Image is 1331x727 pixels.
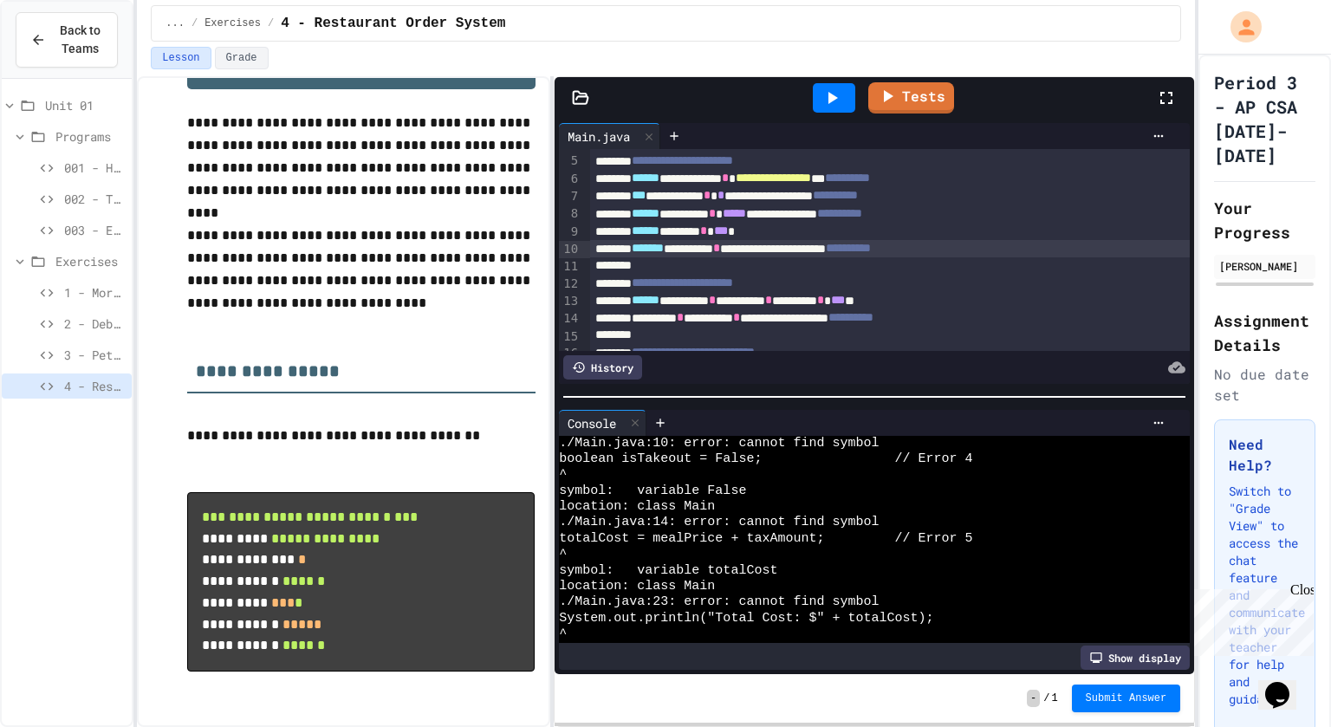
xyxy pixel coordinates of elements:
h2: Assignment Details [1214,308,1315,357]
span: 003 - Escape Sequences [64,221,125,239]
iframe: chat widget [1187,582,1314,656]
div: 13 [559,293,581,310]
span: Exercises [205,16,261,30]
span: ^ [559,547,567,562]
p: Switch to "Grade View" to access the chat feature and communicate with your teacher for help and ... [1229,483,1301,708]
div: [PERSON_NAME] [1219,258,1310,274]
span: / [268,16,274,30]
span: 4 - Restaurant Order System [64,377,125,395]
div: Console [559,410,646,436]
span: location: class Main [559,579,715,594]
div: Chat with us now!Close [7,7,120,110]
span: 001 - HelloWorld [64,159,125,177]
button: Submit Answer [1072,685,1181,712]
span: Back to Teams [56,22,103,58]
div: 6 [559,171,581,188]
div: 8 [559,205,581,223]
h3: Need Help? [1229,434,1301,476]
span: location: class Main [559,499,715,515]
span: ^ [559,467,567,483]
div: Main.java [559,123,660,149]
span: symbol: variable False [559,484,746,499]
div: 12 [559,276,581,293]
div: Console [559,414,625,432]
span: 1 [1051,691,1057,705]
span: totalCost = mealPrice + taxAmount; // Error 5 [559,531,972,547]
span: / [192,16,198,30]
span: 1 - Morning Routine Fix [64,283,125,302]
span: - [1027,690,1040,707]
span: 2 - Debug Assembly [64,315,125,333]
div: 15 [559,328,581,346]
span: Exercises [55,252,125,270]
div: Show display [1081,646,1190,670]
span: 4 - Restaurant Order System [281,13,505,34]
div: My Account [1212,7,1266,47]
div: 9 [559,224,581,241]
button: Lesson [151,47,211,69]
div: 10 [559,241,581,258]
span: Programs [55,127,125,146]
a: Tests [868,82,954,114]
iframe: chat widget [1258,658,1314,710]
button: Back to Teams [16,12,118,68]
span: ./Main.java:14: error: cannot find symbol [559,515,879,530]
h1: Period 3 - AP CSA [DATE]-[DATE] [1214,70,1315,167]
span: 002 - Text Picture [64,190,125,208]
span: ./Main.java:10: error: cannot find symbol [559,436,879,451]
div: History [563,355,642,380]
span: Unit 01 [45,96,125,114]
div: Main.java [559,127,639,146]
span: / [1043,691,1049,705]
div: No due date set [1214,364,1315,406]
h2: Your Progress [1214,196,1315,244]
div: 7 [559,188,581,205]
span: ... [166,16,185,30]
div: 14 [559,310,581,328]
div: 5 [559,153,581,170]
span: System.out.println("Total Cost: $" + totalCost); [559,611,933,626]
span: 3 - Pet Profile Fix [64,346,125,364]
div: 11 [559,258,581,276]
span: boolean isTakeout = False; // Error 4 [559,451,972,467]
button: Grade [215,47,269,69]
span: ./Main.java:23: error: cannot find symbol [559,594,879,610]
span: Submit Answer [1086,691,1167,705]
span: symbol: variable totalCost [559,563,777,579]
div: 16 [559,345,581,362]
